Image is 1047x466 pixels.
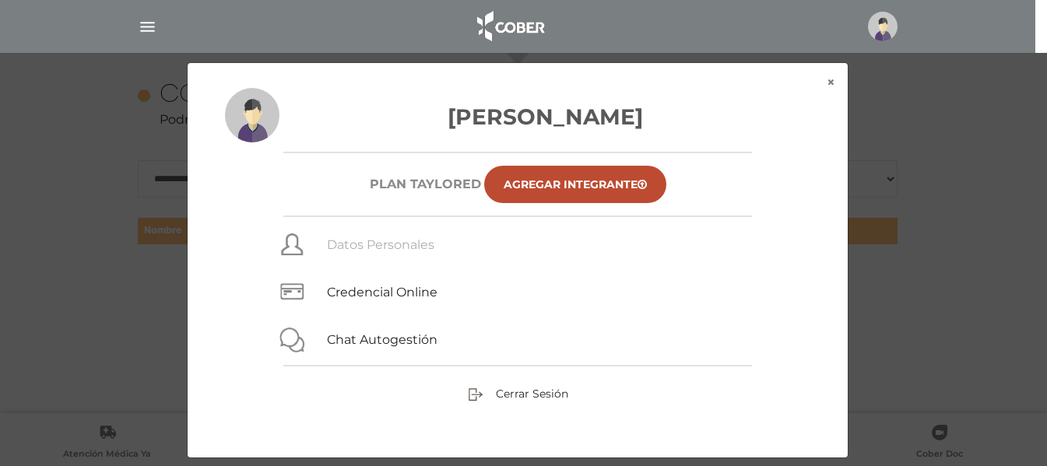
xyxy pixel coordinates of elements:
img: profile-placeholder.svg [225,88,279,142]
span: Cerrar Sesión [496,387,568,401]
img: sign-out.png [468,387,483,402]
img: profile-placeholder.svg [868,12,898,41]
button: × [814,63,848,102]
a: Credencial Online [327,285,437,300]
h3: [PERSON_NAME] [225,100,810,133]
img: logo_cober_home-white.png [469,8,550,45]
a: Agregar Integrante [484,166,666,203]
a: Datos Personales [327,237,434,252]
a: Cerrar Sesión [468,386,568,400]
a: Chat Autogestión [327,332,437,347]
img: Cober_menu-lines-white.svg [138,17,157,37]
h6: Plan TAYLORED [370,177,481,191]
